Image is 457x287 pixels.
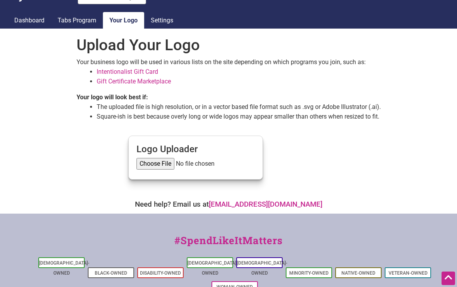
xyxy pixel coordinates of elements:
[77,93,148,101] b: Your logo will look best if:
[188,260,238,276] a: [DEMOGRAPHIC_DATA]-Owned
[442,272,455,285] div: Scroll Back to Top
[97,102,381,112] li: The uploaded file is high resolution, or in a vector based file format such as .svg or Adobe Illu...
[389,270,428,276] a: Veteran-Owned
[39,260,89,276] a: [DEMOGRAPHIC_DATA]-Owned
[289,270,329,276] a: Minority-Owned
[209,200,322,209] a: [EMAIL_ADDRESS][DOMAIN_NAME]
[95,270,127,276] a: Black-Owned
[144,12,180,29] a: Settings
[97,68,158,75] a: Intentionalist Gift Card
[103,12,144,29] a: Your Logo
[77,36,381,87] div: Your business logo will be used in various lists on the site depending on which programs you join...
[341,270,375,276] a: Native-Owned
[97,112,381,122] li: Square-ish is best because overly long or wide logos may appear smaller than others when resized ...
[237,260,287,276] a: [DEMOGRAPHIC_DATA]-Owned
[97,78,171,85] a: Gift Certificate Marketplace
[77,36,381,54] h1: Upload Your Logo
[4,199,453,210] div: Need help? Email us at
[8,12,51,29] a: Dashboard
[140,270,181,276] a: Disability-Owned
[51,12,103,29] a: Tabs Program
[136,144,255,155] h4: Logo Uploader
